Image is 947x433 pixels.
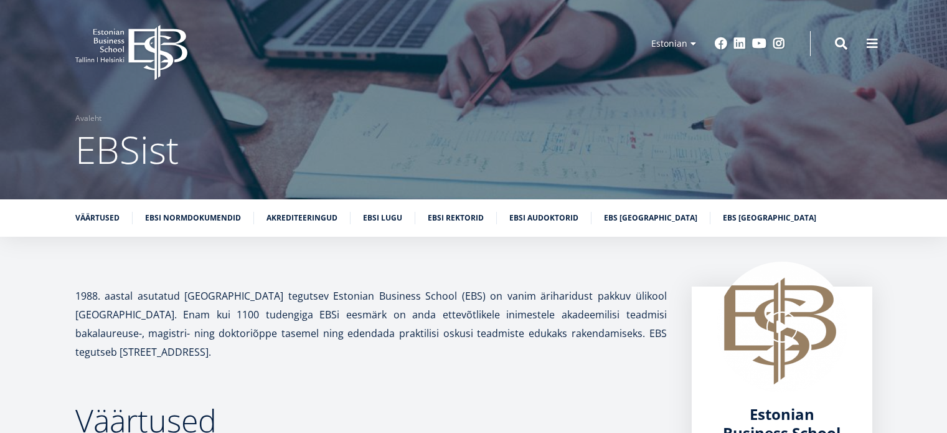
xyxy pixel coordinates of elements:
[773,37,785,50] a: Instagram
[363,212,402,224] a: EBSi lugu
[604,212,697,224] a: EBS [GEOGRAPHIC_DATA]
[715,37,727,50] a: Facebook
[75,212,120,224] a: Väärtused
[723,212,816,224] a: EBS [GEOGRAPHIC_DATA]
[75,112,101,125] a: Avaleht
[145,212,241,224] a: EBSi normdokumendid
[733,37,746,50] a: Linkedin
[266,212,337,224] a: Akrediteeringud
[509,212,578,224] a: EBSi audoktorid
[75,124,179,175] span: EBSist
[752,37,766,50] a: Youtube
[428,212,484,224] a: EBSi rektorid
[75,287,667,361] p: 1988. aastal asutatud [GEOGRAPHIC_DATA] tegutsev Estonian Business School (EBS) on vanim äriharid...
